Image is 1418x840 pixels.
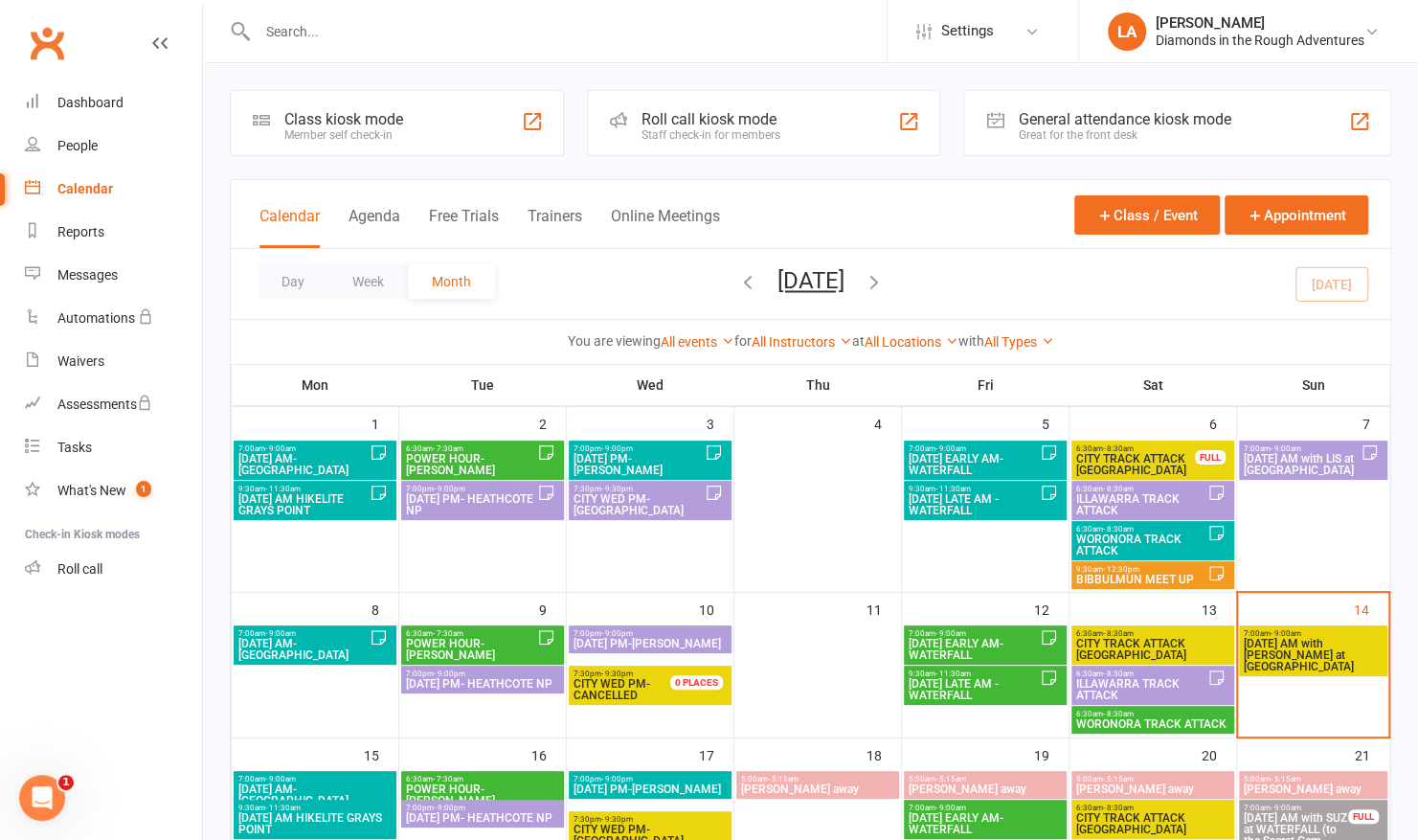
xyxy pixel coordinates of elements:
[284,128,403,142] div: Member self check-in
[1075,670,1207,678] span: 6:30am
[1075,678,1207,701] span: ILLAWARRA TRACK ATTACK
[611,207,720,248] button: Online Meetings
[434,485,465,493] span: - 9:00pm
[601,444,633,453] span: - 9:00pm
[573,775,728,783] span: 7:00pm
[1243,444,1361,453] span: 7:00am
[405,678,560,690] span: [DATE] PM- HEATHCOTE NP
[528,207,582,248] button: Trainers
[641,128,780,142] div: Staff check-in for members
[1034,593,1069,624] div: 12
[25,254,202,297] a: Messages
[265,775,296,783] span: - 9:00am
[573,670,693,678] span: 7:30pm
[867,593,901,624] div: 11
[1243,783,1384,795] span: [PERSON_NAME] away
[1075,638,1230,661] span: CITY TRACK ATTACK [GEOGRAPHIC_DATA]
[601,815,633,824] span: - 9:30pm
[237,812,393,835] span: [DATE] AM HIKELITE GRAYS POINT
[1075,718,1230,730] span: WORONORA TRACK ATTACK
[433,629,463,638] span: - 7:30am
[1075,534,1207,556] span: WORONORA TRACK ATTACK
[57,397,152,412] div: Assessments
[539,593,566,624] div: 9
[1202,593,1236,624] div: 13
[573,629,728,638] span: 7:00pm
[573,678,693,701] span: CANCELLED
[252,18,887,45] input: Search...
[1075,565,1207,574] span: 9:30am
[1271,629,1301,638] span: - 9:00am
[935,629,966,638] span: - 9:00am
[1103,485,1134,493] span: - 8:30am
[734,333,752,349] strong: for
[57,561,102,577] div: Roll call
[434,804,465,812] span: - 9:00pm
[237,444,370,453] span: 7:00am
[573,485,705,493] span: 7:30pm
[1271,444,1301,453] span: - 9:00am
[958,333,984,349] strong: with
[284,110,403,128] div: Class kiosk mode
[752,334,852,350] a: All Instructors
[1075,525,1207,534] span: 6:30am
[57,483,126,498] div: What's New
[935,444,966,453] span: - 9:00am
[1103,525,1134,534] span: - 8:30am
[237,629,370,638] span: 7:00am
[1075,629,1230,638] span: 6:30am
[1362,407,1389,439] div: 7
[237,638,370,661] span: [DATE] AM- [GEOGRAPHIC_DATA]
[768,775,799,783] span: - 5:15am
[25,168,202,211] a: Calendar
[852,333,865,349] strong: at
[57,440,92,455] div: Tasks
[935,775,966,783] span: - 5:15am
[371,593,398,624] div: 8
[371,407,398,439] div: 1
[265,804,301,812] span: - 11:30am
[908,493,1040,516] span: [DATE] LATE AM -WATERFALL
[1225,195,1368,235] button: Appointment
[908,485,1040,493] span: 9:30am
[405,812,560,824] span: [DATE] PM- HEATHCOTE NP
[573,815,728,824] span: 7:30pm
[57,181,113,196] div: Calendar
[232,365,399,405] th: Mon
[531,738,566,770] div: 16
[1271,804,1301,812] span: - 9:00am
[902,365,1069,405] th: Fri
[25,548,202,591] a: Roll call
[25,383,202,426] a: Assessments
[25,81,202,125] a: Dashboard
[1034,738,1069,770] div: 19
[1075,783,1230,795] span: [PERSON_NAME] away
[136,481,151,497] span: 1
[865,334,958,350] a: All Locations
[433,775,463,783] span: - 7:30am
[1075,453,1196,476] span: CITY TRACK ATTACK [GEOGRAPHIC_DATA]
[265,444,296,453] span: - 9:00am
[405,775,560,783] span: 6:30am
[1103,444,1134,453] span: - 8:30am
[1042,407,1069,439] div: 5
[935,670,971,678] span: - 11:30am
[25,211,202,254] a: Reports
[1075,485,1207,493] span: 6:30am
[25,340,202,383] a: Waivers
[567,365,734,405] th: Wed
[1069,365,1237,405] th: Sat
[661,334,734,350] a: All events
[1348,809,1379,824] div: FULL
[364,738,398,770] div: 15
[58,775,74,790] span: 1
[707,407,733,439] div: 3
[408,264,495,299] button: Month
[908,670,1040,678] span: 9:30am
[740,783,895,795] span: [PERSON_NAME] away
[237,453,370,476] span: [DATE] AM- [GEOGRAPHIC_DATA]
[399,365,567,405] th: Tue
[573,638,728,649] span: [DATE] PM-[PERSON_NAME]
[1202,738,1236,770] div: 20
[1103,565,1139,574] span: - 12:30pm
